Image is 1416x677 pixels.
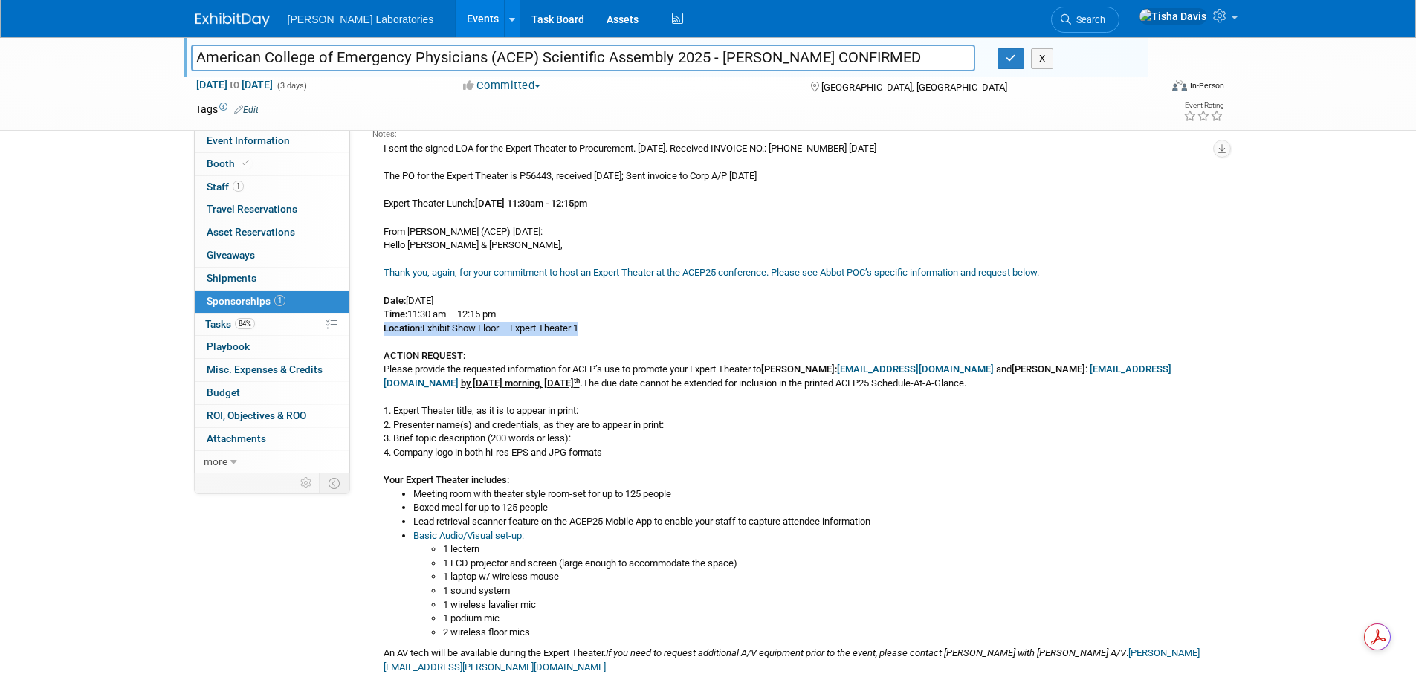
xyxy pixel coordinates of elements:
b: [PERSON_NAME]: [761,363,837,375]
a: Playbook [195,336,349,358]
a: Misc. Expenses & Credits [195,359,349,381]
b: [PERSON_NAME] [1012,363,1085,375]
div: Event Format [1072,77,1225,100]
a: Budget [195,382,349,404]
a: Asset Reservations [195,221,349,244]
td: Tags [195,102,259,117]
span: Asset Reservations [207,226,295,238]
span: Giveaways [207,249,255,261]
span: Tasks [205,318,255,330]
span: [DATE] [DATE] [195,78,274,91]
a: [EMAIL_ADDRESS][DOMAIN_NAME] [837,363,994,375]
span: more [204,456,227,467]
u: ACTION REQUEST: [384,350,465,361]
span: 1 [274,295,285,306]
td: Personalize Event Tab Strip [294,473,320,493]
span: Sponsorships [207,295,285,307]
li: 1 lectern [443,542,1210,557]
li: 1 laptop w/ wireless mouse [443,570,1210,584]
a: Staff1 [195,176,349,198]
li: Lead retrieval scanner feature on the ACEP25 Mobile App to enable your staff to capture attendee ... [413,515,1210,529]
li: 1 sound system [443,584,1210,598]
img: Tisha Davis [1139,8,1207,25]
div: In-Person [1189,80,1224,91]
i: If you need to request additional A/V equipment prior to the event, please contact [PERSON_NAME] ... [606,647,1126,658]
u: by [DATE] morning, [DATE] [461,378,580,389]
img: Format-Inperson.png [1172,80,1187,91]
a: Shipments [195,268,349,290]
li: 1 LCD projector and screen (large enough to accommodate the space) [443,557,1210,571]
a: Giveaways [195,244,349,267]
span: Playbook [207,340,250,352]
sup: th [574,376,580,384]
a: Sponsorships1 [195,291,349,313]
img: ExhibitDay [195,13,270,27]
a: more [195,451,349,473]
span: (3 days) [276,81,307,91]
a: Event Information [195,130,349,152]
span: [PERSON_NAME] Laboratories [288,13,434,25]
span: Travel Reservations [207,203,297,215]
a: Tasks84% [195,314,349,336]
span: [GEOGRAPHIC_DATA], [GEOGRAPHIC_DATA] [821,82,1007,93]
b: Time: [384,308,407,320]
span: 84% [235,318,255,329]
button: X [1031,48,1054,69]
a: Edit [234,105,259,115]
b: Date: [384,295,406,306]
li: Meeting room with theater style room-set for up to 125 people [413,487,1210,502]
li: 2 wireless floor mics [443,626,1210,640]
a: [PERSON_NAME][EMAIL_ADDRESS][PERSON_NAME][DOMAIN_NAME] [384,647,1200,673]
li: 1 wireless lavalier mic [443,598,1210,612]
div: Event Rating [1183,102,1223,109]
span: Attachments [207,433,266,444]
b: [DATE] 11:30am - 12:15pm [475,198,587,209]
a: Travel Reservations [195,198,349,221]
a: Thank you, again, for your commitment to host an Expert Theater at the ACEP25 conference. Please ... [384,267,1039,278]
td: Toggle Event Tabs [319,473,349,493]
span: Misc. Expenses & Credits [207,363,323,375]
li: 1 podium mic [443,612,1210,626]
span: Search [1071,14,1105,25]
span: Shipments [207,272,256,284]
span: ROI, Objectives & ROO [207,409,306,421]
b: Location: [384,323,422,334]
b: . [459,378,583,389]
span: Booth [207,158,252,169]
div: Notes: [372,129,1210,140]
a: Attachments [195,428,349,450]
i: Booth reservation complete [242,159,249,167]
li: Boxed meal for up to 125 people [413,501,1210,515]
span: Event Information [207,135,290,146]
span: 1 [233,181,244,192]
a: Booth [195,153,349,175]
b: Your Expert Theater includes: [384,474,509,485]
span: to [227,79,242,91]
a: Basic Audio/Visual set-up: [413,530,524,541]
button: Committed [458,78,546,94]
a: ROI, Objectives & ROO [195,405,349,427]
a: Search [1051,7,1119,33]
span: Budget [207,386,240,398]
span: Staff [207,181,244,192]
